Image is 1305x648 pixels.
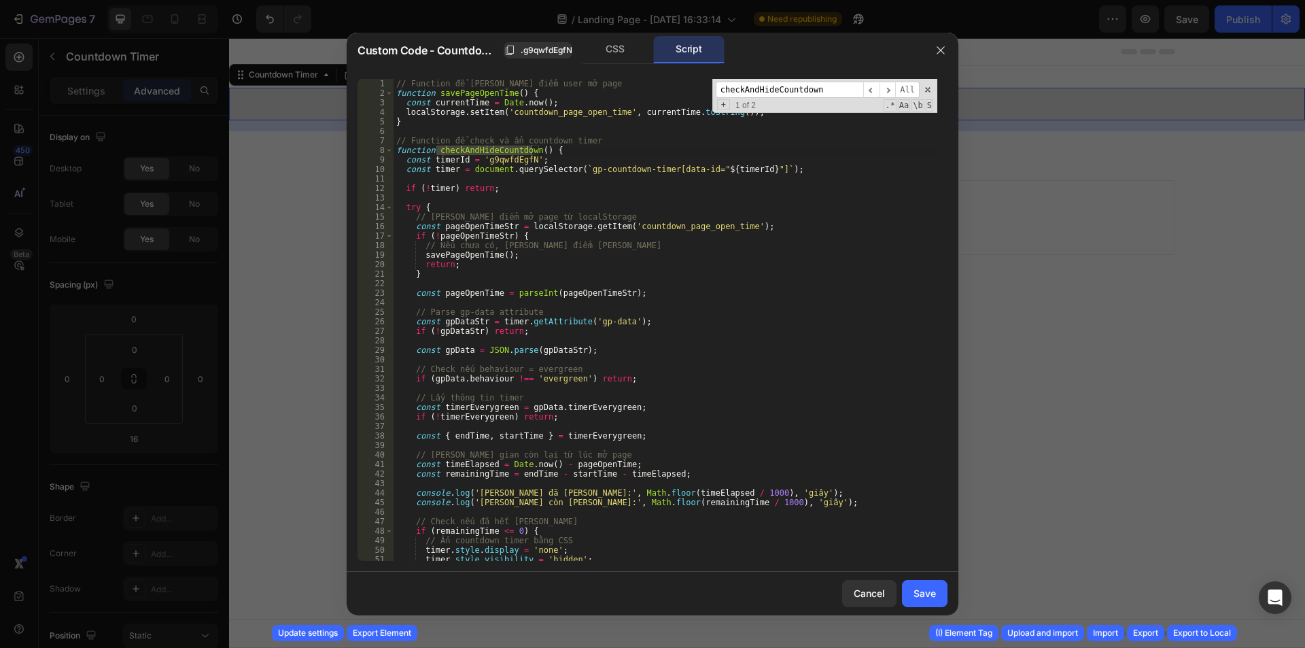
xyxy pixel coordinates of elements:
div: 6 [358,126,394,136]
div: Save [913,586,936,600]
div: 22 [358,279,394,288]
span: Toggle Replace mode [717,99,730,110]
button: Cancel [842,580,897,607]
span: Alt-Enter [895,82,920,99]
span: ​ [863,82,880,99]
button: Upload and import [1001,625,1084,641]
div: 17 [358,231,394,241]
div: 51 [358,555,394,564]
div: 13 [358,193,394,203]
span: then drag & drop elements [588,182,689,194]
div: 16 [358,222,394,231]
div: 44 [358,488,394,498]
div: 27 [358,326,394,336]
div: 19 [358,250,394,260]
div: 30 [358,355,394,364]
div: 5 [358,117,394,126]
span: Custom Code - Countdown Timer [358,42,498,58]
span: Add section [506,135,570,149]
div: 3 [358,98,394,107]
div: 34 [358,393,394,403]
span: RegExp Search [884,99,896,112]
div: 26 [358,317,394,326]
span: ​ [880,82,896,99]
div: 8 [358,146,394,155]
span: .g9qwfdEgfN [521,44,572,56]
div: 40 [358,450,394,460]
div: Update settings [278,627,338,639]
div: 21 [358,269,394,279]
div: 12 [358,184,394,193]
span: Countdown is run out of time (this only visible in the editor) [404,58,672,74]
button: Export [1127,625,1164,641]
span: from URL or image [497,182,570,194]
div: Choose templates [391,165,474,180]
button: Export Element [347,625,417,641]
div: Script [653,36,725,63]
div: 29 [358,345,394,355]
div: Export [1133,627,1158,639]
div: 25 [358,307,394,317]
div: (I) Element Tag [935,627,992,639]
div: 36 [358,412,394,422]
div: 28 [358,336,394,345]
button: Save [902,580,947,607]
div: 48 [358,526,394,536]
span: Search In Selection [926,99,933,112]
div: Add blank section [598,165,681,180]
div: 47 [358,517,394,526]
div: 39 [358,441,394,450]
div: 14 [358,203,394,212]
div: 24 [358,298,394,307]
div: Generate layout [498,165,570,180]
div: 45 [358,498,394,507]
div: 32 [358,374,394,383]
div: 9 [358,155,394,165]
div: CSS [580,36,651,63]
span: CaseSensitive Search [898,99,910,112]
div: 43 [358,479,394,488]
span: inspired by CRO experts [385,182,478,194]
span: 1 of 2 [730,101,761,110]
div: 49 [358,536,394,545]
span: Whole Word Search [911,99,924,112]
div: 10 [358,165,394,174]
div: 31 [358,364,394,374]
button: Update settings [272,625,344,641]
div: 33 [358,383,394,393]
div: 35 [358,403,394,412]
div: 11 [358,174,394,184]
div: 20 [358,260,394,269]
div: 15 [358,212,394,222]
div: Export Element [353,627,411,639]
div: 18 [358,241,394,250]
div: 38 [358,431,394,441]
div: 1 [358,79,394,88]
button: Import [1087,625,1124,641]
button: (I) Element Tag [929,625,998,641]
div: 42 [358,469,394,479]
div: 37 [358,422,394,431]
button: .g9qwfdEgfN [504,42,572,58]
div: Countdown Timer [17,31,92,43]
div: 46 [358,507,394,517]
div: 50 [358,545,394,555]
div: Open Intercom Messenger [1259,581,1291,614]
div: 23 [358,288,394,298]
div: Export to Local [1173,627,1231,639]
div: 7 [358,136,394,146]
div: 2 [358,88,394,98]
div: Import [1093,627,1118,639]
div: Cancel [854,586,885,600]
div: 4 [358,107,394,117]
div: 41 [358,460,394,469]
button: Export to Local [1167,625,1237,641]
input: Search for [716,82,863,99]
div: Upload and import [1007,627,1078,639]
